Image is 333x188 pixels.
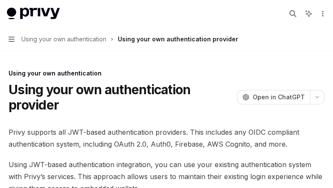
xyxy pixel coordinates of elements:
div: Using your own authentication [9,69,324,78]
button: Open in ChatGPT [237,90,310,104]
span: Privy supports all JWT-based authentication providers. This includes any OIDC compliant authentic... [9,126,324,150]
span: Open in ChatGPT [253,93,305,101]
h1: Using your own authentication provider [9,82,234,113]
div: Using your own authentication provider [118,34,238,44]
img: light logo [7,8,60,20]
button: More actions [318,8,326,20]
span: Using your own authentication [21,34,106,44]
